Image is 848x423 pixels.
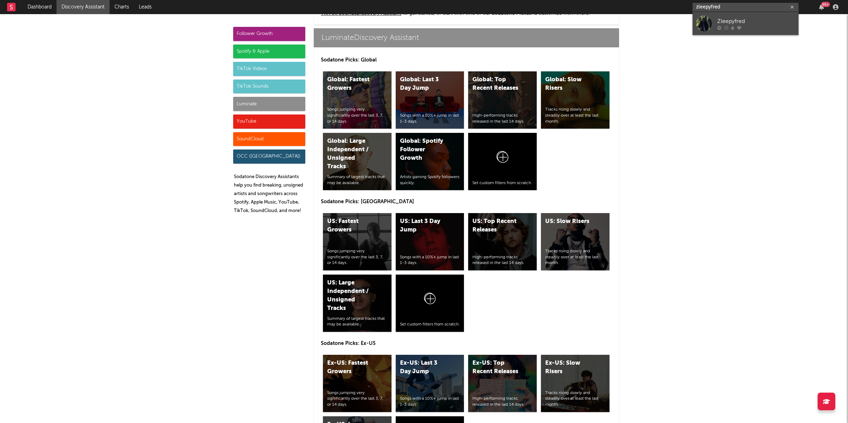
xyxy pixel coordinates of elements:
div: US: Last 3 Day Jump [400,217,448,234]
div: TikTok Videos [233,62,305,76]
div: Global: Last 3 Day Jump [400,76,448,93]
div: Tracks rising slowly and steadily over at least the last month. [545,390,605,408]
div: US: Fastest Growers [327,217,375,234]
div: 99 + [821,2,830,7]
a: Ex-US: Last 3 Day JumpSongs with a 10%+ jump in last 1-3 days. [396,355,464,412]
div: Ex-US: Slow Risers [545,359,593,376]
div: SoundCloud [233,132,305,146]
div: Ex-US: Last 3 Day Jump [400,359,448,376]
input: Search for artists [693,3,799,12]
div: Global: Fastest Growers [327,76,375,93]
button: 99+ [819,4,824,10]
div: US: Large Independent / Unsigned Tracks [327,279,375,313]
div: Follower Growth [233,27,305,41]
div: Songs with a 10%+ jump in last 1-3 days. [400,113,460,125]
div: US: Top Recent Releases [472,217,520,234]
a: Ex-US: Fastest GrowersSongs jumping very significantly over the last 3, 7, or 14 days. [323,355,391,412]
div: High-performing tracks released in the last 14 days. [472,254,532,266]
a: Ex-US: Top Recent ReleasesHigh-performing tracks released in the last 14 days. [468,355,537,412]
a: Set custom filters from scratch. [468,133,537,190]
div: High-performing tracks released in the last 14 days. [472,396,532,408]
div: Ex-US: Fastest Growers [327,359,375,376]
a: Global: Last 3 Day JumpSongs with a 10%+ jump in last 1-3 days. [396,71,464,129]
a: US: Top Recent ReleasesHigh-performing tracks released in the last 14 days. [468,213,537,270]
div: High-performing tracks released in the last 14 days. [472,113,532,125]
div: Songs with a 10%+ jump in last 1-3 days. [400,254,460,266]
p: Sodatone Discovery Assistants help you find breaking, unsigned artists and songwriters across Spo... [234,173,305,215]
div: US: Slow Risers [545,217,593,226]
div: Songs jumping very significantly over the last 3, 7, or 14 days. [327,248,387,266]
div: Songs jumping very significantly over the last 3, 7, or 14 days. [327,107,387,124]
a: Global: Large Independent / Unsigned TracksSummary of largest tracks that may be available. [323,133,391,190]
a: Global: Fastest GrowersSongs jumping very significantly over the last 3, 7, or 14 days. [323,71,391,129]
div: YouTube [233,114,305,129]
a: TikTok SoundsDiscovery Assistant [321,11,401,16]
div: Set custom filters from scratch. [400,322,460,328]
p: Sodatone Picks: Ex-US [321,339,612,348]
div: Summary of largest tracks that may be available. [327,316,387,328]
a: US: Slow RisersTracks rising slowly and steadily over at least the last month. [541,213,609,270]
div: Set custom filters from scratch. [472,180,532,186]
div: Summary of largest tracks that may be available. [327,174,387,186]
a: Global: Top Recent ReleasesHigh-performing tracks released in the last 14 days. [468,71,537,129]
div: Luminate [233,97,305,111]
a: US: Large Independent / Unsigned TracksSummary of largest tracks that may be available. [323,275,391,332]
a: LuminateDiscovery Assistant [314,28,619,47]
a: US: Fastest GrowersSongs jumping very significantly over the last 3, 7, or 14 days. [323,213,391,270]
div: Spotify & Apple [233,45,305,59]
p: Sodatone Picks: [GEOGRAPHIC_DATA] [321,198,612,206]
div: Tracks rising slowly and steadily over at least the last month. [545,248,605,266]
div: Global: Slow Risers [545,76,593,93]
span: Sodatone Picks [492,11,529,16]
div: TikTok Sounds [233,80,305,94]
a: Global: Spotify Follower GrowthArtists gaining Spotify followers quickly. [396,133,464,190]
div: Global: Spotify Follower Growth [400,137,448,163]
div: Global: Large Independent / Unsigned Tracks [327,137,375,171]
a: Zleepyfred [693,12,799,35]
div: Ex-US: Top Recent Releases [472,359,520,376]
div: Global: Top Recent Releases [472,76,520,93]
div: Artists gaining Spotify followers quickly. [400,174,460,186]
p: Sodatone Picks: Global [321,56,612,64]
a: US: Last 3 Day JumpSongs with a 10%+ jump in last 1-3 days. [396,213,464,270]
a: Ex-US: Slow RisersTracks rising slowly and steadily over at least the last month. [541,355,609,412]
div: Songs jumping very significantly over the last 3, 7, or 14 days. [327,390,387,408]
a: Global: Slow RisersTracks rising slowly and steadily over at least the last month. [541,71,609,129]
div: Zleepyfred [717,17,795,25]
div: Songs with a 10%+ jump in last 1-3 days. [400,396,460,408]
div: Tracks rising slowly and steadily over at least the last month. [545,107,605,124]
a: Set custom filters from scratch. [396,275,464,332]
div: OCC ([GEOGRAPHIC_DATA]) [233,149,305,164]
